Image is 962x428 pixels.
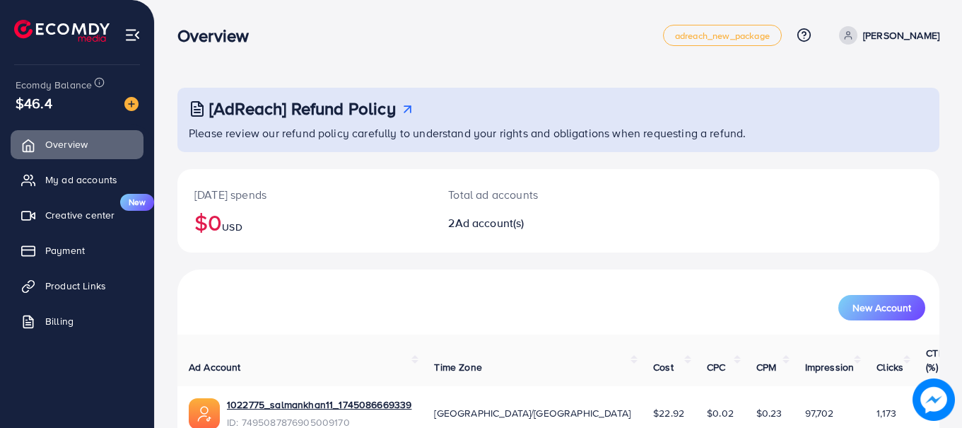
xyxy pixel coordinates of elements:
a: [PERSON_NAME] [833,26,939,45]
span: New [120,194,154,211]
span: CTR (%) [926,346,944,374]
a: 1022775_salmankhan11_1745086669339 [227,398,411,412]
span: Cost [653,360,674,374]
a: Creative centerNew [11,201,143,229]
a: Payment [11,236,143,265]
span: Payment [45,243,85,258]
h2: $0 [194,209,414,236]
span: CPC [707,360,725,374]
span: Billing [45,314,74,328]
span: New Account [852,303,911,313]
span: CPM [756,360,776,374]
span: USD [222,220,242,234]
a: Product Links [11,272,143,300]
span: Product Links [45,279,106,293]
img: image [913,378,955,421]
span: Clicks [876,360,903,374]
a: My ad accounts [11,166,143,194]
h2: 2 [448,216,605,230]
p: Total ad accounts [448,186,605,203]
p: Please review our refund policy carefully to understand your rights and obligations when requesti... [189,125,931,141]
span: My ad accounts [45,173,117,187]
img: image [124,97,139,111]
span: Impression [805,360,855,374]
h3: Overview [177,25,260,46]
img: logo [14,20,110,42]
p: [DATE] spends [194,186,414,203]
button: New Account [838,295,925,320]
a: Overview [11,130,143,158]
span: Creative center [45,208,115,222]
span: Overview [45,137,88,151]
p: [PERSON_NAME] [863,27,939,44]
span: 97,702 [805,406,834,420]
span: [GEOGRAPHIC_DATA]/[GEOGRAPHIC_DATA] [434,406,630,420]
a: adreach_new_package [663,25,782,46]
span: Time Zone [434,360,481,374]
h3: [AdReach] Refund Policy [209,98,396,119]
span: Ad account(s) [455,215,524,231]
span: adreach_new_package [675,31,770,40]
img: menu [124,27,141,43]
span: Ad Account [189,360,241,374]
span: $0.02 [707,406,734,420]
span: $0.23 [756,406,782,420]
span: 1,173 [876,406,896,420]
a: Billing [11,307,143,335]
span: Ecomdy Balance [16,78,92,92]
span: $22.92 [653,406,684,420]
span: $46.4 [16,93,52,113]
